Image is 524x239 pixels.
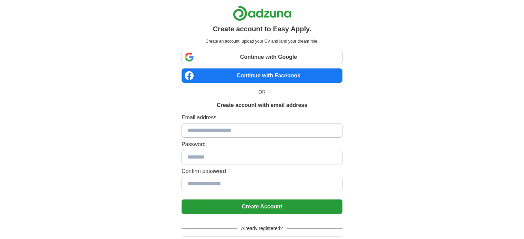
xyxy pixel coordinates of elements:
a: Continue with Facebook [182,68,342,83]
label: Password [182,140,342,149]
img: Adzuna logo [233,6,291,21]
p: Create an account, upload your CV and land your dream role. [183,38,341,44]
h1: Create account to Easy Apply. [213,24,311,34]
span: OR [254,88,270,96]
label: Email address [182,113,342,122]
h1: Create account with email address [217,101,307,109]
button: Create Account [182,199,342,214]
span: Already registered? [237,225,287,232]
a: Continue with Google [182,50,342,64]
label: Confirm password [182,167,342,175]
